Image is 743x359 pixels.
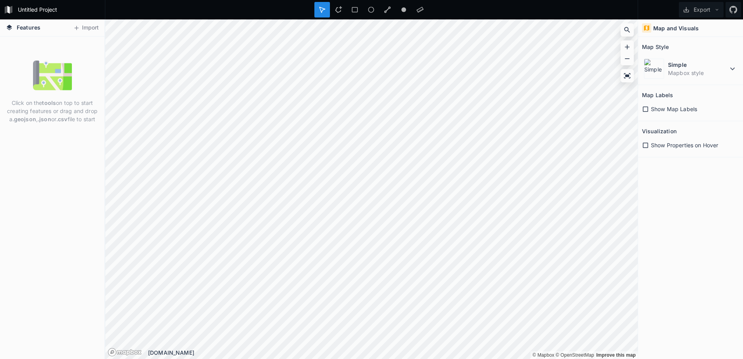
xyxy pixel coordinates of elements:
[56,116,68,122] strong: .csv
[17,23,40,31] span: Features
[668,61,728,69] dt: Simple
[42,99,56,106] strong: tools
[108,348,142,357] a: Mapbox logo
[668,69,728,77] dd: Mapbox style
[596,352,636,358] a: Map feedback
[6,99,99,123] p: Click on the on top to start creating features or drag and drop a , or file to start
[556,352,594,358] a: OpenStreetMap
[69,22,103,34] button: Import
[33,56,72,95] img: empty
[642,125,677,137] h2: Visualization
[642,89,673,101] h2: Map Labels
[651,105,697,113] span: Show Map Labels
[653,24,699,32] h4: Map and Visuals
[651,141,718,149] span: Show Properties on Hover
[642,41,669,53] h2: Map Style
[38,116,51,122] strong: .json
[644,59,664,79] img: Simple
[12,116,36,122] strong: .geojson
[148,349,638,357] div: [DOMAIN_NAME]
[532,352,554,358] a: Mapbox
[679,2,724,17] button: Export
